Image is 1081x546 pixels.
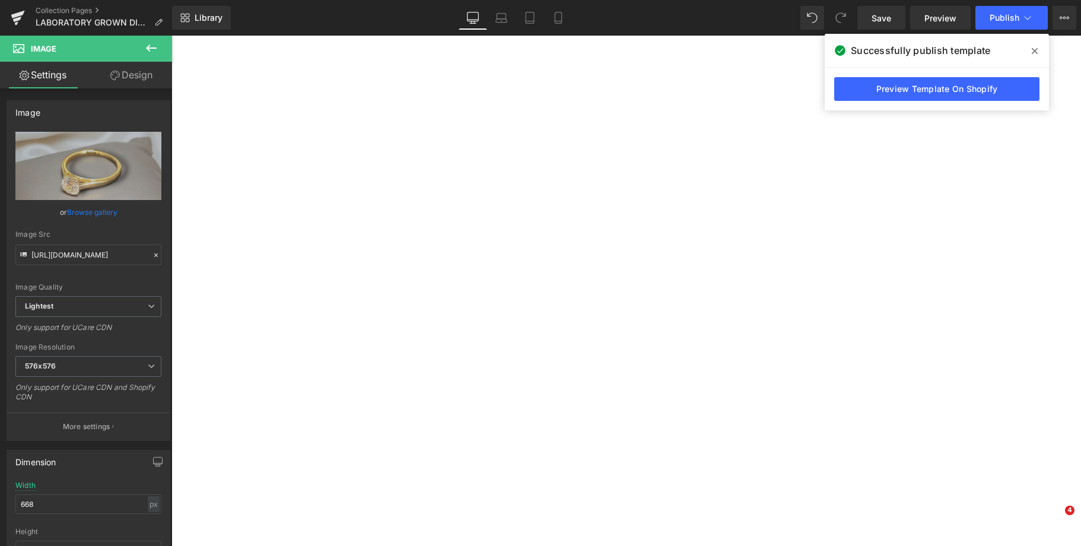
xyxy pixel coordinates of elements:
div: Image Src [15,230,161,239]
div: Dimension [15,450,56,467]
p: More settings [63,421,110,432]
div: Image [15,101,40,118]
div: Image Quality [15,283,161,291]
span: Save [872,12,891,24]
div: or [15,206,161,218]
span: Preview [924,12,956,24]
a: Design [88,62,174,88]
div: Height [15,528,161,536]
a: Mobile [544,6,573,30]
span: LABORATORY GROWN DIAMONDS [36,18,150,27]
a: Collection Pages [36,6,172,15]
div: Image Resolution [15,343,161,351]
span: Library [195,12,222,23]
span: Image [31,44,56,53]
a: Browse gallery [67,202,117,223]
span: Successfully publish template [851,43,990,58]
a: Tablet [516,6,544,30]
a: New Library [172,6,231,30]
button: Undo [800,6,824,30]
input: auto [15,494,161,514]
a: Preview [910,6,971,30]
button: More settings [7,412,170,440]
a: Laptop [487,6,516,30]
input: Link [15,245,161,265]
iframe: Intercom live chat [1041,506,1069,534]
div: Width [15,481,36,490]
a: Desktop [459,6,487,30]
div: Only support for UCare CDN and Shopify CDN [15,383,161,409]
a: Preview Template On Shopify [834,77,1039,101]
div: Only support for UCare CDN [15,323,161,340]
button: More [1053,6,1076,30]
button: Publish [975,6,1048,30]
b: Lightest [25,301,53,310]
span: 4 [1065,506,1074,515]
span: Publish [990,13,1019,23]
div: px [148,496,160,512]
button: Redo [829,6,853,30]
b: 576x576 [25,361,56,370]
